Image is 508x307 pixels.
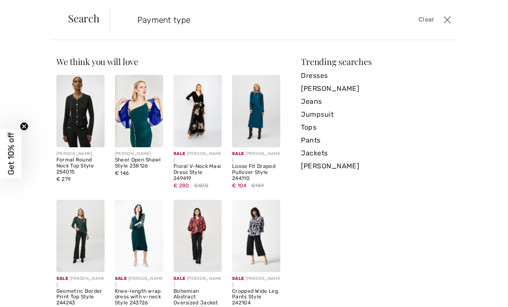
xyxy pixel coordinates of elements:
[56,56,138,67] span: We think you will love
[115,170,129,176] span: € 146
[251,182,264,189] span: €149
[232,288,280,306] div: Cropped Wide Leg Pants Style 242104
[301,95,452,108] a: Jeans
[232,276,280,288] div: [PERSON_NAME]
[173,151,222,164] div: [PERSON_NAME]
[20,122,28,130] button: Close teaser
[232,183,247,189] span: € 104
[173,151,185,156] span: Sale
[232,164,280,181] div: Loose Fit Draped Pullover Style 244110
[115,75,163,147] img: Sheer Open Shawl Style 238126. Spruce
[232,151,244,156] span: Sale
[115,288,163,306] div: Knee-length wrap dress with v-neck Style 243726
[232,151,280,164] div: [PERSON_NAME]
[56,151,105,157] div: [PERSON_NAME]
[115,276,163,288] div: [PERSON_NAME]
[301,82,452,95] a: [PERSON_NAME]
[56,276,105,288] div: [PERSON_NAME]
[131,7,364,33] input: TYPE TO SEARCH
[301,121,452,134] a: Tops
[441,13,454,27] button: Close
[56,288,105,306] div: Geometric Border Print Top Style 244243
[301,69,452,82] a: Dresses
[301,160,452,173] a: [PERSON_NAME]
[173,164,222,181] div: Floral V-Neck Maxi Dress Style 249419
[232,75,280,147] img: Loose Fit Draped Pullover Style 244110. Black
[6,132,16,175] span: Get 10% off
[115,276,127,281] span: Sale
[56,200,105,272] img: Geometric Border Print Top Style 244243. Black/Multi
[418,15,434,25] span: Clear
[301,57,452,66] div: Trending searches
[301,108,452,121] a: Jumpsuit
[56,75,105,147] img: Formal Round Neck Top Style 254015. Black
[56,176,71,182] span: € 279
[115,200,163,272] img: Knee-length wrap dress with v-neck Style 243726. Absolute green
[115,157,163,169] div: Sheer Open Shawl Style 238126
[232,200,280,272] img: Cropped Wide Leg Pants Style 242104. Black
[173,276,222,288] div: [PERSON_NAME]
[301,134,452,147] a: Pants
[173,75,222,147] img: Floral V-Neck Maxi Dress Style 249419. Black/Champagne
[56,276,68,281] span: Sale
[173,183,189,189] span: € 280
[173,200,222,272] img: Bohemian Abstract Oversized Jacket Style 243239. Black/Multi
[115,151,163,157] div: [PERSON_NAME]
[173,276,185,281] span: Sale
[194,182,208,189] span: €400
[301,147,452,160] a: Jackets
[232,276,244,281] span: Sale
[20,6,37,14] span: Help
[68,13,99,23] span: Search
[56,157,105,175] div: Formal Round Neck Top Style 254015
